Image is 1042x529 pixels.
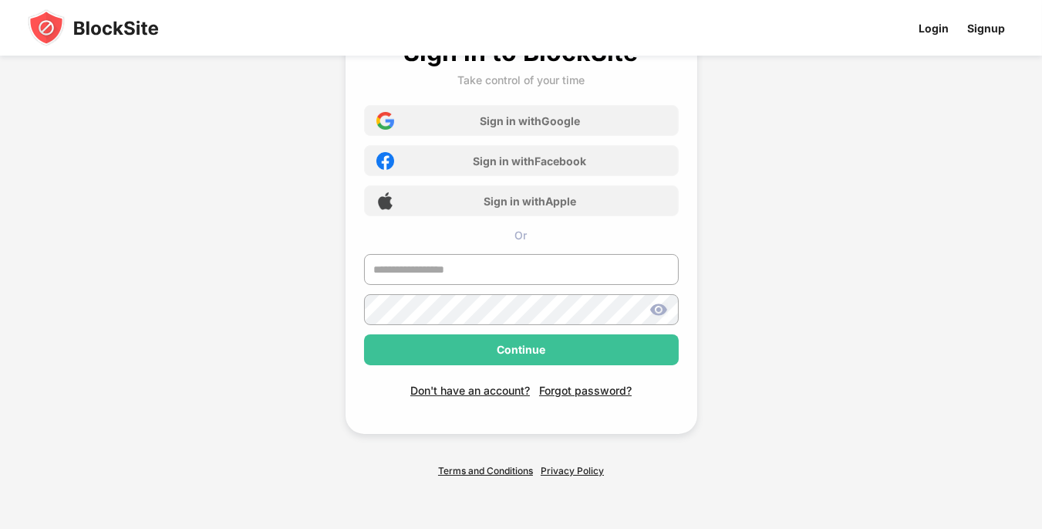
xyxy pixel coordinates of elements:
[457,73,585,86] div: Take control of your time
[539,384,632,397] div: Forgot password?
[410,384,530,397] div: Don't have an account?
[474,154,587,168] div: Sign in with Facebook
[649,300,668,319] img: show-password.svg
[438,465,533,476] a: Terms and Conditions
[28,9,159,46] img: blocksite-icon-black.svg
[376,152,394,170] img: facebook-icon.png
[909,11,958,46] a: Login
[480,114,580,127] div: Sign in with Google
[541,465,604,476] a: Privacy Policy
[958,11,1014,46] a: Signup
[376,192,394,210] img: apple-icon.png
[376,112,394,130] img: google-icon.png
[364,229,679,242] div: Or
[497,344,545,356] div: Continue
[484,195,576,208] div: Sign in with Apple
